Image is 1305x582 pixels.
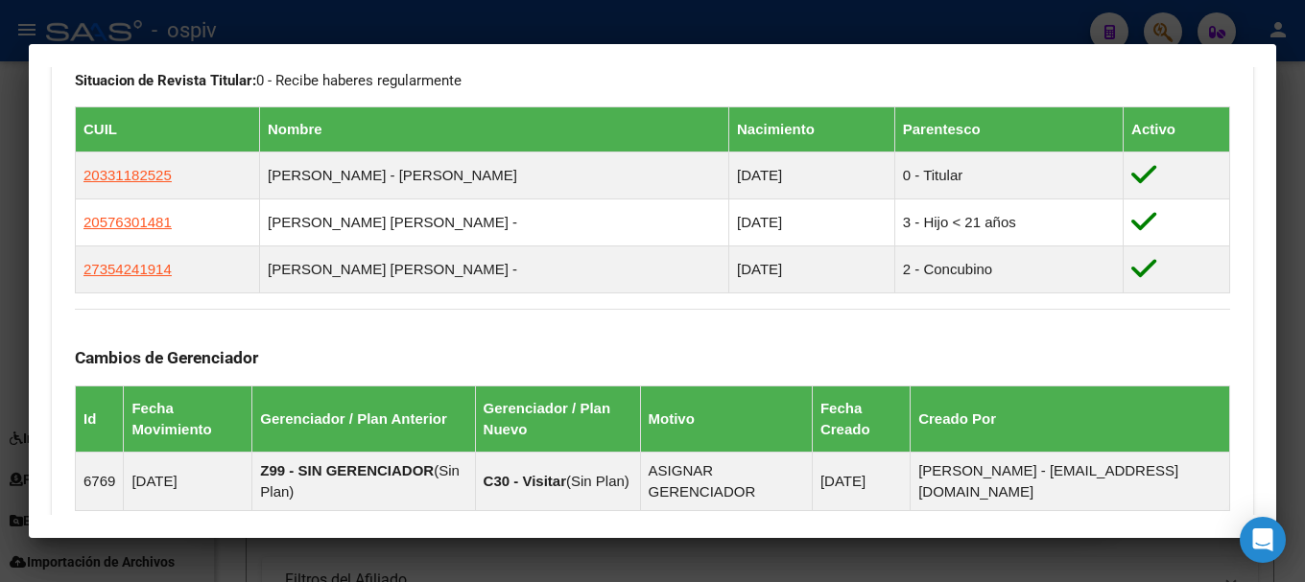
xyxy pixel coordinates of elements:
td: [DATE] [124,452,252,510]
td: 6769 [76,452,124,510]
h3: Cambios de Gerenciador [75,347,1230,368]
td: ASIGNAR GERENCIADOR [640,452,812,510]
th: Fecha Creado [812,385,910,452]
th: Creado Por [911,385,1230,452]
th: Gerenciador / Plan Anterior [252,385,475,452]
td: ( ) [475,452,640,510]
span: 0 - Recibe haberes regularmente [75,72,462,89]
th: Motivo [640,385,812,452]
td: [DATE] [729,245,895,292]
strong: C30 - Visitar [484,473,566,489]
td: [DATE] [729,198,895,245]
td: 0 - Titular [894,151,1123,198]
th: Id [76,385,124,452]
td: ( ) [252,452,475,510]
td: [DATE] [729,151,895,198]
td: 3 - Hijo < 21 años [894,198,1123,245]
td: [PERSON_NAME] - [PERSON_NAME] [259,151,728,198]
td: [DATE] [812,452,910,510]
th: Nacimiento [729,106,895,151]
span: 20576301481 [83,214,172,230]
span: 27354241914 [83,261,172,277]
span: 20331182525 [83,167,172,183]
span: Sin Plan [571,473,625,489]
span: Sin Plan [260,462,460,500]
span: 00 - RELACION DE DEPENDENCIA [75,51,453,68]
th: Nombre [259,106,728,151]
strong: Z99 - SIN GERENCIADOR [260,462,434,478]
th: CUIL [76,106,260,151]
div: Open Intercom Messenger [1240,517,1286,563]
strong: Situacion de Revista Titular: [75,72,256,89]
td: [PERSON_NAME] [PERSON_NAME] - [259,198,728,245]
td: [PERSON_NAME] [PERSON_NAME] - [259,245,728,292]
strong: Tipo Beneficiario Titular: [75,51,234,68]
th: Fecha Movimiento [124,385,252,452]
th: Activo [1124,106,1230,151]
td: 2 - Concubino [894,245,1123,292]
td: [PERSON_NAME] - [EMAIL_ADDRESS][DOMAIN_NAME] [911,452,1230,510]
th: Parentesco [894,106,1123,151]
th: Gerenciador / Plan Nuevo [475,385,640,452]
